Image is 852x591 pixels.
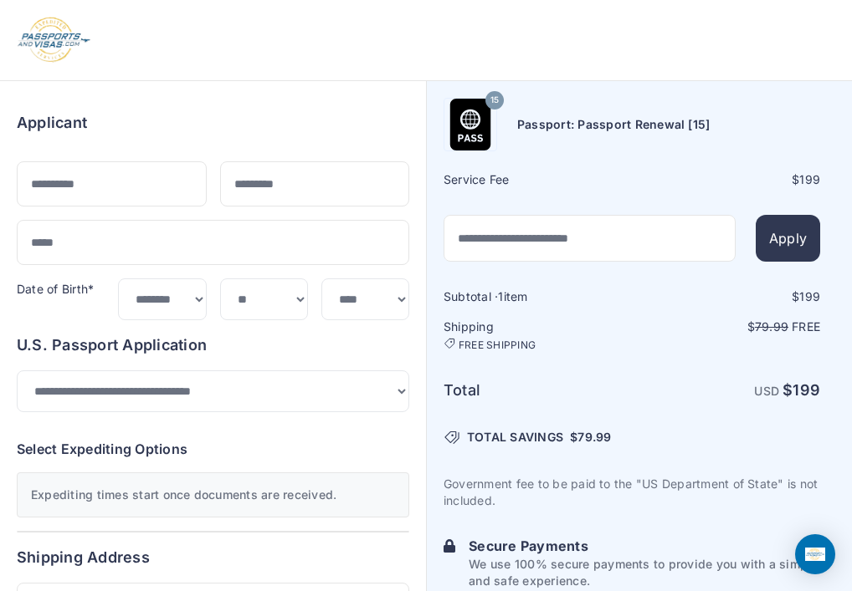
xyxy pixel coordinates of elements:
[17,334,409,357] h6: U.S. Passport Application
[634,318,820,335] p: $
[634,171,820,188] div: $
[467,429,563,446] span: TOTAL SAVINGS
[17,546,409,569] h6: Shipping Address
[755,319,788,334] span: 79.99
[444,171,630,188] h6: Service Fee
[17,472,409,517] div: Expediting times start once documents are received.
[793,381,820,399] span: 199
[577,430,611,444] span: 79.99
[795,534,835,574] div: Open Intercom Messenger
[17,111,87,135] h6: Applicant
[17,439,409,459] h6: Select Expediting Options
[459,339,536,352] span: FREE SHIPPING
[799,172,820,186] span: 199
[444,99,496,150] img: Product Name
[469,556,820,589] p: We use 100% secure payments to provide you with a simple and safe experience.
[490,89,499,111] span: 15
[444,379,630,402] h6: Total
[634,288,820,305] div: $
[517,116,710,133] h6: Passport: Passport Renewal [15]
[799,289,820,303] span: 199
[17,282,94,296] label: Date of Birth*
[444,288,630,305] h6: Subtotal · item
[444,318,630,352] h6: Shipping
[756,215,820,262] button: Apply
[469,536,820,556] h6: Secure Payments
[17,17,91,64] img: Logo
[792,319,820,334] span: Free
[570,429,611,446] span: $
[498,289,503,303] span: 1
[783,381,820,399] strong: $
[444,476,820,509] p: Government fee to be paid to the "US Department of State" is not included.
[754,384,779,398] span: USD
